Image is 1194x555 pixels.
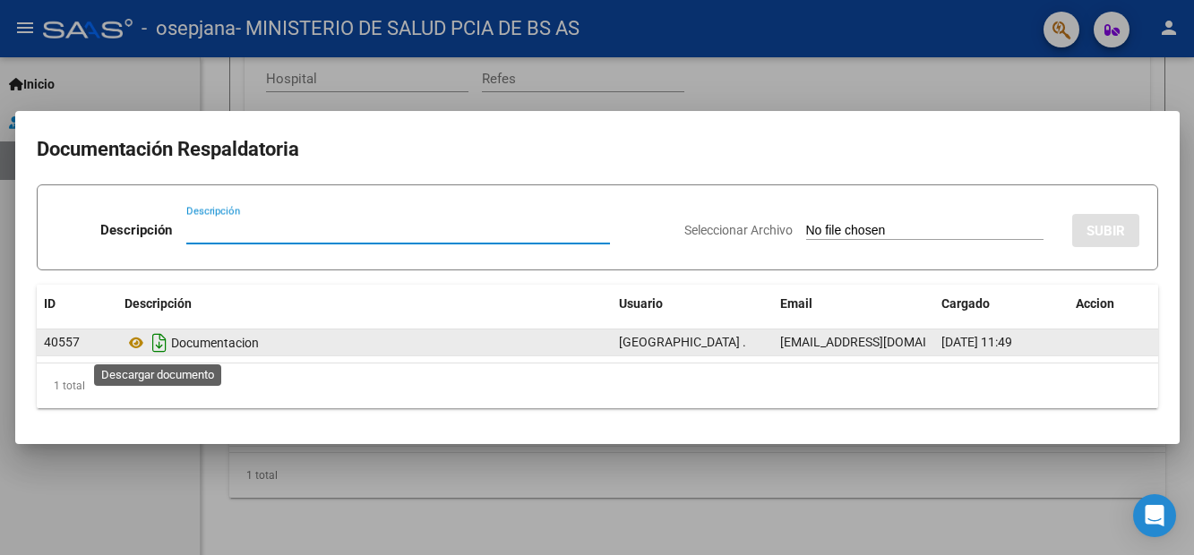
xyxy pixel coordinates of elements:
datatable-header-cell: Usuario [612,285,773,323]
span: ID [44,296,56,311]
datatable-header-cell: Accion [1069,285,1158,323]
datatable-header-cell: Cargado [934,285,1069,323]
span: 40557 [44,335,80,349]
span: Cargado [941,296,990,311]
datatable-header-cell: ID [37,285,117,323]
span: Accion [1076,296,1114,311]
span: [DATE] 11:49 [941,335,1012,349]
div: Open Intercom Messenger [1133,494,1176,537]
span: Descripción [125,296,192,311]
span: Seleccionar Archivo [684,223,793,237]
p: Descripción [100,220,172,241]
div: Documentacion [125,329,605,357]
datatable-header-cell: Email [773,285,934,323]
i: Descargar documento [148,329,171,357]
span: Email [780,296,812,311]
div: 1 total [37,363,1158,408]
button: SUBIR [1072,214,1139,247]
span: SUBIR [1087,223,1125,239]
datatable-header-cell: Descripción [117,285,612,323]
span: [GEOGRAPHIC_DATA] . [619,335,746,349]
span: Usuario [619,296,663,311]
h2: Documentación Respaldatoria [37,132,1158,166]
span: [EMAIL_ADDRESS][DOMAIN_NAME] [780,335,979,349]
